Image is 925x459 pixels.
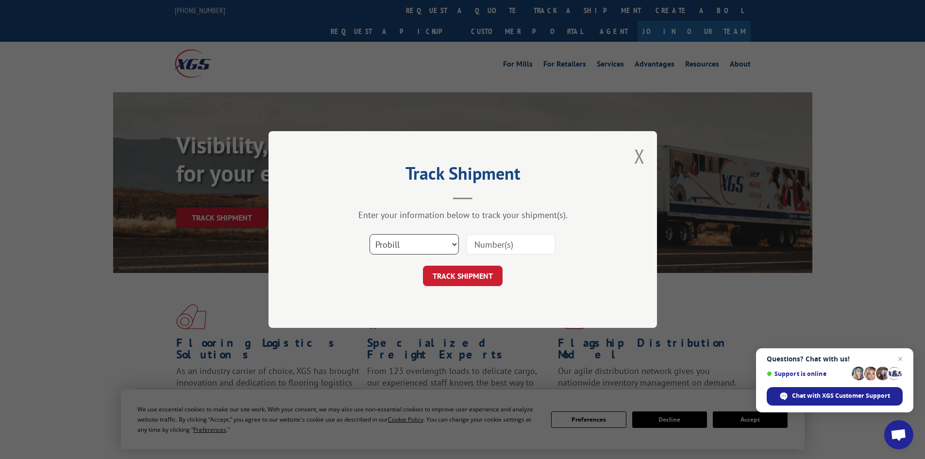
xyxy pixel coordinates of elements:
[317,167,608,185] h2: Track Shipment
[767,370,848,377] span: Support is online
[884,420,913,449] div: Open chat
[634,143,645,169] button: Close modal
[423,266,503,286] button: TRACK SHIPMENT
[767,355,903,363] span: Questions? Chat with us!
[466,234,555,255] input: Number(s)
[767,387,903,406] div: Chat with XGS Customer Support
[894,353,906,365] span: Close chat
[792,391,890,400] span: Chat with XGS Customer Support
[317,209,608,221] div: Enter your information below to track your shipment(s).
